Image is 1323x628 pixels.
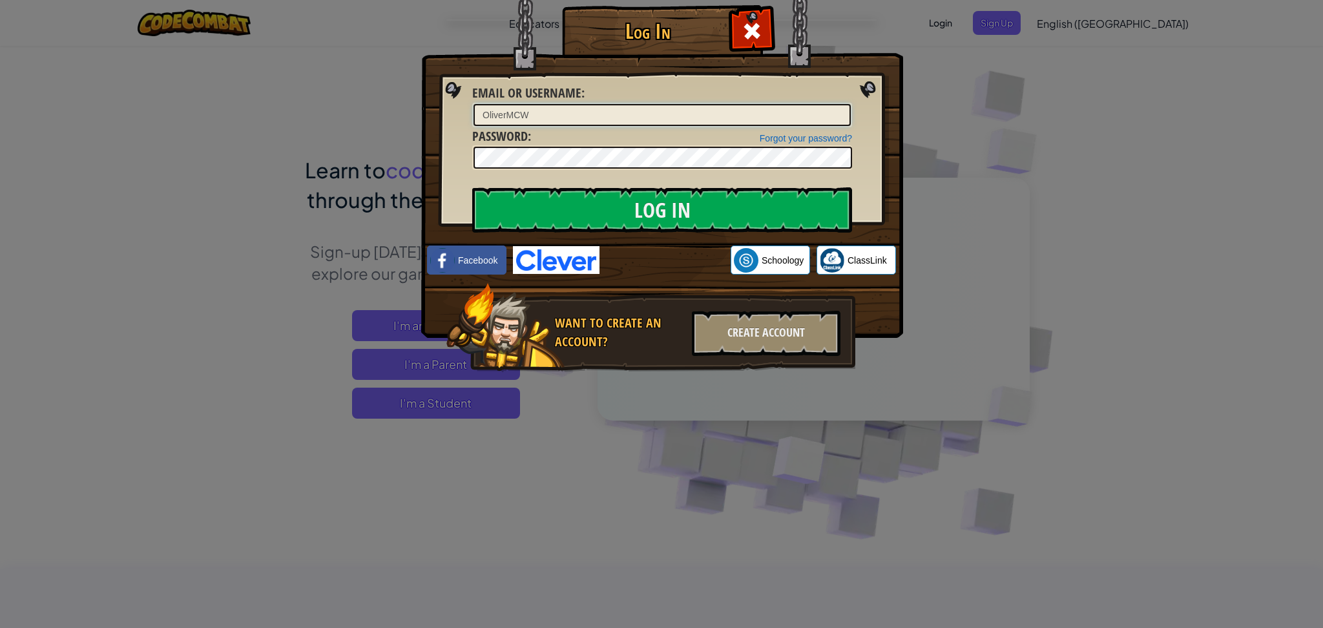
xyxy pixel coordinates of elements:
span: Schoology [762,254,804,267]
a: Forgot your password? [760,133,852,143]
span: Email or Username [472,84,581,101]
label: : [472,127,531,146]
span: ClassLink [848,254,887,267]
div: Create Account [692,311,840,356]
span: Password [472,127,528,145]
h1: Log In [565,20,730,43]
label: : [472,84,585,103]
iframe: Sign in with Google Button [599,246,731,275]
img: schoology.png [734,248,758,273]
img: clever-logo-blue.png [513,246,599,274]
div: Want to create an account? [555,314,684,351]
input: Log In [472,187,852,233]
span: Facebook [458,254,497,267]
img: classlink-logo-small.png [820,248,844,273]
img: facebook_small.png [430,248,455,273]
